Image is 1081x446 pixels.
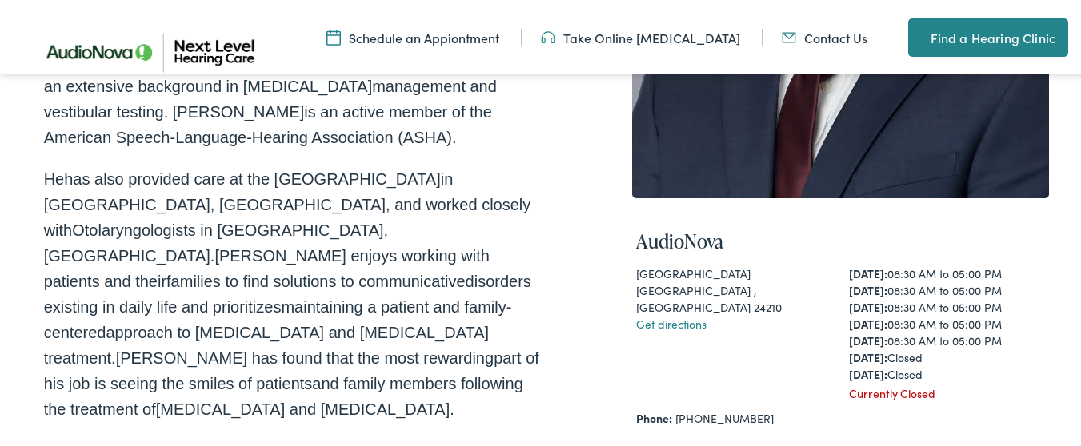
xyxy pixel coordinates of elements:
[849,383,1046,400] div: Currently Closed
[636,263,833,280] div: [GEOGRAPHIC_DATA]
[116,347,494,364] span: [PERSON_NAME] has found that the most rewarding
[44,168,65,185] span: He
[849,263,887,279] strong: [DATE]:
[326,26,499,44] a: Schedule an Appiontment
[64,168,441,185] span: has also provided care at the [GEOGRAPHIC_DATA]
[636,408,672,424] strong: Phone:
[782,26,796,44] img: An icon representing mail communication is presented in a unique teal color.
[44,219,389,262] span: Otolaryngologists in [GEOGRAPHIC_DATA], [GEOGRAPHIC_DATA].
[908,16,1068,54] a: Find a Hearing Clinic
[675,408,774,424] a: [PHONE_NUMBER]
[849,280,887,296] strong: [DATE]:
[636,280,833,313] div: [GEOGRAPHIC_DATA] , [GEOGRAPHIC_DATA] 24210
[849,313,887,329] strong: [DATE]:
[849,263,1046,380] div: 08:30 AM to 05:00 PM 08:30 AM to 05:00 PM 08:30 AM to 05:00 PM 08:30 AM to 05:00 PM 08:30 AM to 0...
[44,347,539,390] span: part of his job is seeing the smiles of patients
[636,313,707,329] a: Get directions
[326,26,341,44] img: Calendar icon representing the ability to schedule a hearing test or hearing aid appointment at N...
[849,330,887,346] strong: [DATE]:
[541,26,740,44] a: Take Online [MEDICAL_DATA]
[166,270,466,288] span: families to find solutions to communicative
[44,168,531,237] span: in [GEOGRAPHIC_DATA], [GEOGRAPHIC_DATA], and worked closely with
[849,364,887,380] strong: [DATE]:
[849,297,887,313] strong: [DATE]:
[44,321,490,364] span: approach to [MEDICAL_DATA] and [MEDICAL_DATA] treatment.
[44,245,490,288] span: [PERSON_NAME] enjoys working with patients and their
[908,26,923,45] img: A map pin icon in teal indicates location-related features or services.
[782,26,867,44] a: Contact Us
[636,228,1046,251] h4: AudioNova
[175,126,456,144] span: Language-Hearing Association (ASHA).
[156,398,454,416] span: [MEDICAL_DATA] and [MEDICAL_DATA].
[849,347,887,363] strong: [DATE]:
[541,26,555,44] img: An icon symbolizing headphones, colored in teal, suggests audio-related services or features.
